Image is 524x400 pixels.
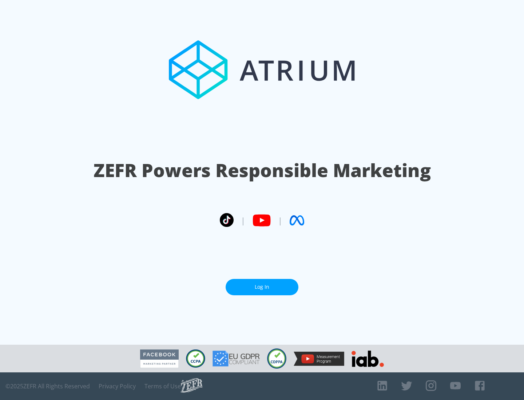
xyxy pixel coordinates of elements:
span: © 2025 ZEFR All Rights Reserved [5,383,90,390]
h1: ZEFR Powers Responsible Marketing [94,158,431,183]
img: YouTube Measurement Program [294,352,344,366]
img: IAB [352,351,384,367]
img: COPPA Compliant [267,348,286,369]
img: Facebook Marketing Partner [140,349,179,368]
img: GDPR Compliant [213,351,260,367]
img: CCPA Compliant [186,349,205,368]
a: Log In [226,279,298,295]
span: | [241,215,245,226]
a: Privacy Policy [99,383,136,390]
span: | [278,215,282,226]
a: Terms of Use [144,383,181,390]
